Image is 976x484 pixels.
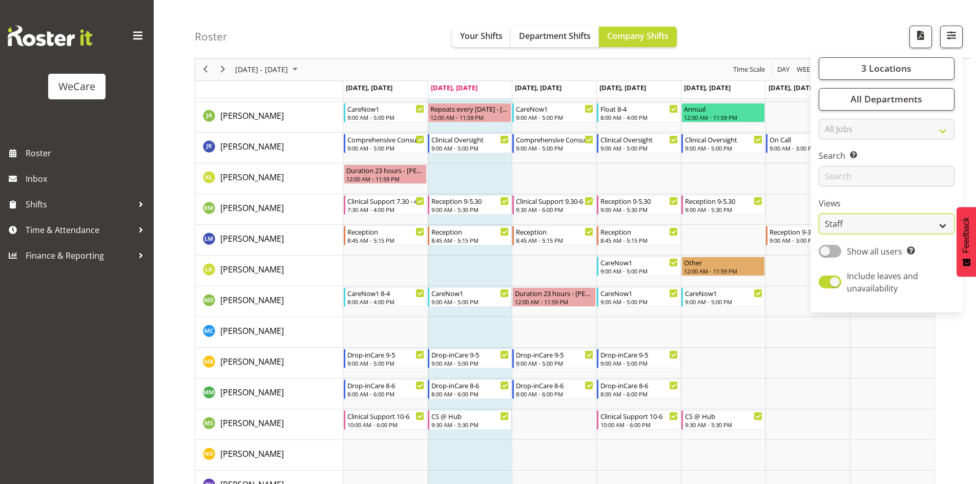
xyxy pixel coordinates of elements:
[220,417,284,429] span: [PERSON_NAME]
[600,411,678,421] div: Clinical Support 10-6
[347,390,425,398] div: 8:00 AM - 6:00 PM
[220,202,284,214] a: [PERSON_NAME]
[428,349,511,368] div: Matthew Brewer"s event - Drop-inCare 9-5 Begin From Tuesday, August 19, 2025 at 9:00:00 AM GMT+12...
[770,144,847,152] div: 9:00 AM - 3:00 PM
[428,195,511,215] div: Kishendri Moodley"s event - Reception 9-5.30 Begin From Tuesday, August 19, 2025 at 9:00:00 AM GM...
[512,195,596,215] div: Kishendri Moodley"s event - Clinical Support 9.30-6 Begin From Wednesday, August 20, 2025 at 9:30...
[512,287,596,307] div: Marie-Claire Dickson-Bakker"s event - Duration 23 hours - Marie-Claire Dickson-Bakker Begin From ...
[766,134,849,153] div: John Ko"s event - On Call Begin From Saturday, August 23, 2025 at 9:00:00 AM GMT+12:00 Ends At Sa...
[428,134,511,153] div: John Ko"s event - Clinical Oversight Begin From Tuesday, August 19, 2025 at 9:00:00 AM GMT+12:00 ...
[516,226,593,237] div: Reception
[600,380,678,390] div: Drop-inCare 8-6
[681,410,765,430] div: Mehreen Sardar"s event - CS @ Hub Begin From Friday, August 22, 2025 at 9:30:00 AM GMT+12:00 Ends...
[347,144,425,152] div: 9:00 AM - 5:00 PM
[347,349,425,360] div: Drop-inCare 9-5
[597,103,680,122] div: Jane Arps"s event - Float 8-4 Begin From Thursday, August 21, 2025 at 8:00:00 AM GMT+12:00 Ends A...
[195,194,343,225] td: Kishendri Moodley resource
[940,26,963,48] button: Filter Shifts
[344,226,427,245] div: Lainie Montgomery"s event - Reception Begin From Monday, August 18, 2025 at 8:45:00 AM GMT+12:00 ...
[685,288,762,298] div: CareNow1
[346,175,425,183] div: 12:00 AM - 11:59 PM
[220,110,284,122] a: [PERSON_NAME]
[344,349,427,368] div: Matthew Brewer"s event - Drop-inCare 9-5 Begin From Monday, August 18, 2025 at 9:00:00 AM GMT+12:...
[684,113,762,121] div: 12:00 AM - 11:59 PM
[199,64,213,76] button: Previous
[431,349,509,360] div: Drop-inCare 9-5
[220,448,284,460] a: [PERSON_NAME]
[220,233,284,244] span: [PERSON_NAME]
[681,103,765,122] div: Jane Arps"s event - Annual Begin From Friday, August 22, 2025 at 12:00:00 AM GMT+12:00 Ends At Fr...
[220,233,284,245] a: [PERSON_NAME]
[195,102,343,133] td: Jane Arps resource
[957,207,976,277] button: Feedback - Show survey
[431,288,509,298] div: CareNow1
[195,133,343,163] td: John Ko resource
[819,88,954,111] button: All Departments
[600,359,678,367] div: 9:00 AM - 5:00 PM
[600,257,678,267] div: CareNow1
[344,134,427,153] div: John Ko"s event - Comprehensive Consult Begin From Monday, August 18, 2025 at 9:00:00 AM GMT+12:0...
[516,390,593,398] div: 8:00 AM - 6:00 PM
[684,103,762,114] div: Annual
[234,64,302,76] button: August 2025
[234,64,289,76] span: [DATE] - [DATE]
[681,257,765,276] div: Liandy Kritzinger"s event - Other Begin From Friday, August 22, 2025 at 12:00:00 AM GMT+12:00 End...
[220,172,284,183] span: [PERSON_NAME]
[344,410,427,430] div: Mehreen Sardar"s event - Clinical Support 10-6 Begin From Monday, August 18, 2025 at 10:00:00 AM ...
[776,64,792,76] button: Timeline Day
[347,411,425,421] div: Clinical Support 10-6
[431,134,509,144] div: Clinical Oversight
[220,356,284,367] span: [PERSON_NAME]
[962,217,971,253] span: Feedback
[347,103,425,114] div: CareNow1
[428,287,511,307] div: Marie-Claire Dickson-Bakker"s event - CareNow1 Begin From Tuesday, August 19, 2025 at 9:00:00 AM ...
[600,134,678,144] div: Clinical Oversight
[681,134,765,153] div: John Ko"s event - Clinical Oversight Begin From Friday, August 22, 2025 at 9:00:00 AM GMT+12:00 E...
[770,134,847,144] div: On Call
[516,113,593,121] div: 9:00 AM - 5:00 PM
[516,205,593,214] div: 9:30 AM - 6:00 PM
[597,257,680,276] div: Liandy Kritzinger"s event - CareNow1 Begin From Thursday, August 21, 2025 at 9:00:00 AM GMT+12:00...
[516,236,593,244] div: 8:45 AM - 5:15 PM
[600,288,678,298] div: CareNow1
[600,113,678,121] div: 8:00 AM - 4:00 PM
[346,83,392,92] span: [DATE], [DATE]
[511,27,599,47] button: Department Shifts
[819,57,954,80] button: 3 Locations
[195,31,227,43] h4: Roster
[195,440,343,471] td: Natasha Ottley resource
[515,288,593,298] div: Duration 23 hours - [PERSON_NAME]
[909,26,932,48] button: Download a PDF of the roster according to the set date range.
[220,110,284,121] span: [PERSON_NAME]
[600,390,678,398] div: 8:00 AM - 6:00 PM
[220,141,284,152] span: [PERSON_NAME]
[732,64,766,76] span: Time Scale
[847,246,902,257] span: Show all users
[597,287,680,307] div: Marie-Claire Dickson-Bakker"s event - CareNow1 Begin From Thursday, August 21, 2025 at 9:00:00 AM...
[607,30,669,41] span: Company Shifts
[431,226,509,237] div: Reception
[220,417,284,429] a: [PERSON_NAME]
[344,287,427,307] div: Marie-Claire Dickson-Bakker"s event - CareNow1 8-4 Begin From Monday, August 18, 2025 at 8:00:00 ...
[516,349,593,360] div: Drop-inCare 9-5
[347,288,425,298] div: CareNow1 8-4
[685,205,762,214] div: 9:00 AM - 5:30 PM
[600,267,678,275] div: 9:00 AM - 5:00 PM
[58,79,95,94] div: WeCare
[431,196,509,206] div: Reception 9-5.30
[685,196,762,206] div: Reception 9-5.30
[346,165,425,175] div: Duration 23 hours - [PERSON_NAME]
[681,287,765,307] div: Marie-Claire Dickson-Bakker"s event - CareNow1 Begin From Friday, August 22, 2025 at 9:00:00 AM G...
[195,409,343,440] td: Mehreen Sardar resource
[600,205,678,214] div: 9:00 AM - 5:30 PM
[685,134,762,144] div: Clinical Oversight
[195,348,343,378] td: Matthew Brewer resource
[685,411,762,421] div: CS @ Hub
[430,113,509,121] div: 12:00 AM - 11:59 PM
[600,420,678,429] div: 10:00 AM - 6:00 PM
[847,270,918,294] span: Include leaves and unavailability
[600,144,678,152] div: 9:00 AM - 5:00 PM
[600,226,678,237] div: Reception
[732,64,767,76] button: Time Scale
